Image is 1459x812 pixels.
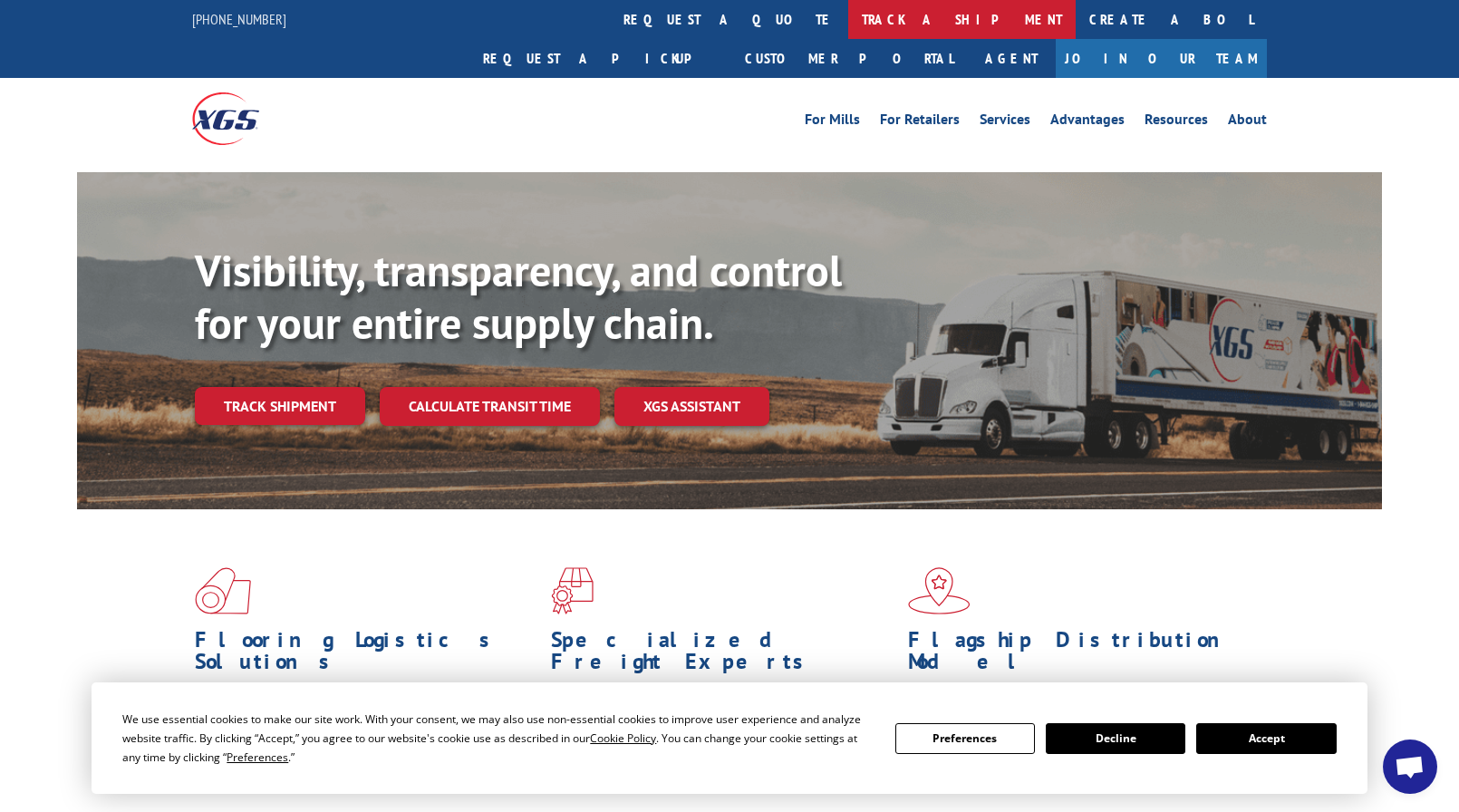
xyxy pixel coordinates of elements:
button: Decline [1046,723,1185,754]
div: We use essential cookies to make our site work. With your consent, we may also use non-essential ... [122,710,873,767]
a: Track shipment [195,387,365,425]
img: xgs-icon-focused-on-flooring-red [551,567,594,614]
div: Open chat [1383,739,1437,794]
a: Customer Portal [731,39,967,78]
span: Cookie Policy [590,730,656,746]
a: Agent [967,39,1056,78]
div: Cookie Consent Prompt [92,682,1367,794]
h1: Specialized Freight Experts [551,629,894,681]
h1: Flooring Logistics Solutions [195,629,537,681]
a: Calculate transit time [380,387,600,426]
img: xgs-icon-flagship-distribution-model-red [908,567,971,614]
a: Advantages [1050,112,1125,132]
b: Visibility, transparency, and control for your entire supply chain. [195,242,842,351]
a: About [1228,112,1267,132]
button: Accept [1196,723,1336,754]
a: For Retailers [880,112,960,132]
a: Services [980,112,1030,132]
a: Request a pickup [469,39,731,78]
h1: Flagship Distribution Model [908,629,1251,681]
button: Preferences [895,723,1035,754]
a: [PHONE_NUMBER] [192,10,286,28]
a: XGS ASSISTANT [614,387,769,426]
a: Resources [1145,112,1208,132]
span: Preferences [227,749,288,765]
a: Join Our Team [1056,39,1267,78]
img: xgs-icon-total-supply-chain-intelligence-red [195,567,251,614]
a: For Mills [805,112,860,132]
